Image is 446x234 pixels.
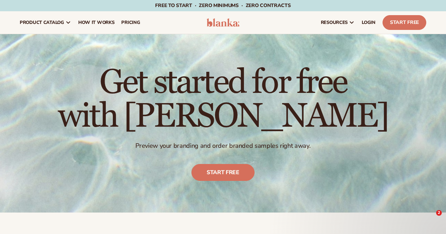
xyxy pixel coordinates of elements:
[78,20,115,25] span: How It Works
[321,20,348,25] span: resources
[118,11,143,34] a: pricing
[191,164,255,181] a: Start free
[422,210,439,227] iframe: Intercom live chat
[20,20,64,25] span: product catalog
[16,11,75,34] a: product catalog
[58,66,388,133] h1: Get started for free with [PERSON_NAME]
[75,11,118,34] a: How It Works
[436,210,442,216] span: 2
[358,11,379,34] a: LOGIN
[207,18,240,27] img: logo
[317,11,358,34] a: resources
[58,142,388,150] p: Preview your branding and order branded samples right away.
[362,20,375,25] span: LOGIN
[121,20,140,25] span: pricing
[383,15,426,30] a: Start Free
[155,2,291,9] span: Free to start · ZERO minimums · ZERO contracts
